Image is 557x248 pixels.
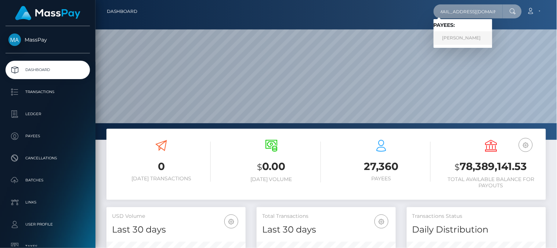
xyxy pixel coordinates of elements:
[112,213,240,220] h5: USD Volume
[8,153,87,164] p: Cancellations
[112,223,240,236] h4: Last 30 days
[6,105,90,123] a: Ledger
[257,162,262,172] small: $
[8,131,87,142] p: Payees
[332,159,431,174] h3: 27,360
[412,223,540,236] h4: Daily Distribution
[107,4,137,19] a: Dashboard
[8,197,87,208] p: Links
[6,171,90,189] a: Batches
[6,36,90,43] span: MassPay
[222,159,321,174] h3: 0.00
[6,193,90,212] a: Links
[434,22,492,28] h6: Payees:
[434,31,492,45] a: [PERSON_NAME]
[434,4,503,18] input: Search...
[15,6,80,20] img: MassPay Logo
[455,162,460,172] small: $
[412,213,540,220] h5: Transactions Status
[332,176,431,182] h6: Payees
[222,176,321,183] h6: [DATE] Volume
[6,61,90,79] a: Dashboard
[8,64,87,75] p: Dashboard
[8,175,87,186] p: Batches
[6,83,90,101] a: Transactions
[262,213,390,220] h5: Total Transactions
[262,223,390,236] h4: Last 30 days
[6,215,90,234] a: User Profile
[442,176,540,189] h6: Total Available Balance for Payouts
[8,86,87,98] p: Transactions
[8,33,21,46] img: MassPay
[8,219,87,230] p: User Profile
[442,159,540,174] h3: 78,389,141.53
[6,127,90,145] a: Payees
[6,149,90,167] a: Cancellations
[112,176,211,182] h6: [DATE] Transactions
[8,109,87,120] p: Ledger
[112,159,211,174] h3: 0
